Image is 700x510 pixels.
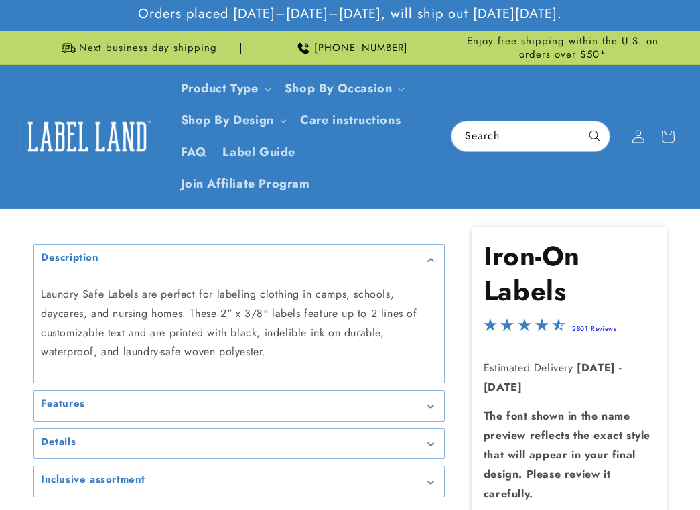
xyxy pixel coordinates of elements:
[173,168,318,200] a: Join Affiliate Program
[572,324,616,334] a: 2801 Reviews
[277,73,411,105] summary: Shop By Occasion
[285,81,393,97] span: Shop By Occasion
[173,73,277,105] summary: Product Type
[292,105,409,136] a: Care instructions
[181,111,274,129] a: Shop By Design
[181,145,207,160] span: FAQ
[247,31,454,64] div: Announcement
[34,429,444,459] summary: Details
[577,360,616,375] strong: [DATE]
[619,360,622,375] strong: -
[79,42,217,55] span: Next business day shipping
[181,176,310,192] span: Join Affiliate Program
[20,116,154,157] img: Label Land
[419,447,687,497] iframe: Gorgias Floating Chat
[484,408,650,501] strong: The font shown in the name preview reflects the exact style that will appear in your final design...
[300,113,401,128] span: Care instructions
[222,145,295,160] span: Label Guide
[34,391,444,421] summary: Features
[138,5,562,23] span: Orders placed [DATE]–[DATE]–[DATE], will ship out [DATE][DATE].
[484,239,655,308] h1: Iron-On Labels
[41,436,76,449] h2: Details
[173,105,292,136] summary: Shop By Design
[484,322,565,337] span: 4.5-star overall rating
[214,137,303,168] a: Label Guide
[41,473,145,487] h2: Inclusive assortment
[34,466,444,497] summary: Inclusive assortment
[484,359,655,397] p: Estimated Delivery:
[41,251,99,265] h2: Description
[459,35,667,61] span: Enjoy free shipping within the U.S. on orders over $50*
[41,285,437,362] p: Laundry Safe Labels are perfect for labeling clothing in camps, schools, daycares, and nursing ho...
[15,111,159,162] a: Label Land
[459,31,667,64] div: Announcement
[173,137,215,168] a: FAQ
[33,31,241,64] div: Announcement
[41,397,85,411] h2: Features
[34,245,444,275] summary: Description
[181,80,259,97] a: Product Type
[484,379,522,395] strong: [DATE]
[580,121,610,151] button: Search
[33,244,445,497] media-gallery: Gallery Viewer
[314,42,408,55] span: [PHONE_NUMBER]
